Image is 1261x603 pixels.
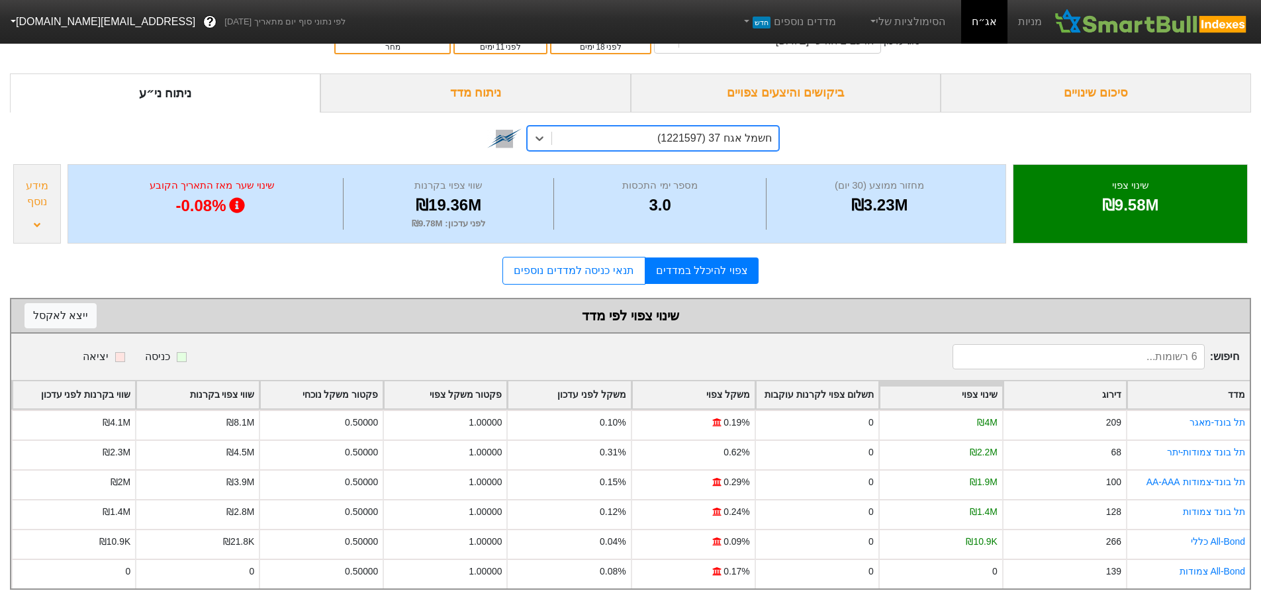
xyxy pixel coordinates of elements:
[385,42,400,52] span: מחר
[1180,566,1245,577] a: All-Bond צמודות
[103,505,130,519] div: ₪1.4M
[868,475,874,489] div: 0
[1106,416,1121,430] div: 209
[226,416,254,430] div: ₪8.1M
[966,535,997,549] div: ₪10.9K
[145,349,170,365] div: כניסה
[736,9,841,35] a: מדדים נוספיםחדש
[496,42,504,52] span: 11
[469,475,502,489] div: 1.00000
[345,445,378,459] div: 0.50000
[863,9,951,35] a: הסימולציות שלי
[24,303,97,328] button: ייצא לאקסל
[941,73,1251,113] div: סיכום שינויים
[487,121,522,156] img: tase link
[724,505,749,519] div: 0.24%
[469,505,502,519] div: 1.00000
[85,193,340,218] div: -0.08%
[1127,381,1250,408] div: Toggle SortBy
[345,535,378,549] div: 0.50000
[10,73,320,113] div: ניתוח ני״ע
[85,178,340,193] div: שינוי שער מאז התאריך הקובע
[1106,535,1121,549] div: 266
[724,475,749,489] div: 0.29%
[1146,477,1245,487] a: תל בונד-צמודות AA-AAA
[17,178,57,210] div: מידע נוסף
[13,381,135,408] div: Toggle SortBy
[558,41,643,53] div: לפני ימים
[226,505,254,519] div: ₪2.8M
[632,381,755,408] div: Toggle SortBy
[868,535,874,549] div: 0
[868,565,874,579] div: 0
[125,565,130,579] div: 0
[345,475,378,489] div: 0.50000
[645,257,759,284] a: צפוי להיכלל במדדים
[345,416,378,430] div: 0.50000
[868,416,874,430] div: 0
[103,445,130,459] div: ₪2.3M
[753,17,771,28] span: חדש
[600,565,626,579] div: 0.08%
[223,535,254,549] div: ₪21.8K
[868,505,874,519] div: 0
[347,193,550,217] div: ₪19.36M
[970,445,998,459] div: ₪2.2M
[953,344,1239,369] span: חיפוש :
[724,416,749,430] div: 0.19%
[970,505,998,519] div: ₪1.4M
[1167,447,1245,457] a: תל בונד צמודות-יתר
[136,381,259,408] div: Toggle SortBy
[250,565,255,579] div: 0
[1004,381,1126,408] div: Toggle SortBy
[953,344,1205,369] input: 6 רשומות...
[24,306,1237,326] div: שינוי צפוי לפי מדד
[557,178,763,193] div: מספר ימי התכסות
[1111,445,1121,459] div: 68
[600,505,626,519] div: 0.12%
[600,475,626,489] div: 0.15%
[320,73,631,113] div: ניתוח מדד
[502,257,645,285] a: תנאי כניסה למדדים נוספים
[1190,417,1246,428] a: תל בונד-מאגר
[724,445,749,459] div: 0.62%
[1106,475,1121,489] div: 100
[600,416,626,430] div: 0.10%
[724,565,749,579] div: 0.17%
[508,381,630,408] div: Toggle SortBy
[99,535,130,549] div: ₪10.9K
[1183,506,1245,517] a: תל בונד צמודות
[469,565,502,579] div: 1.00000
[770,178,990,193] div: מחזור ממוצע (30 יום)
[977,416,997,430] div: ₪4M
[770,193,990,217] div: ₪3.23M
[631,73,941,113] div: ביקושים והיצעים צפויים
[724,535,749,549] div: 0.09%
[756,381,878,408] div: Toggle SortBy
[880,381,1002,408] div: Toggle SortBy
[83,349,109,365] div: יציאה
[207,13,214,31] span: ?
[345,505,378,519] div: 0.50000
[1106,505,1121,519] div: 128
[1030,193,1231,217] div: ₪9.58M
[596,42,604,52] span: 18
[226,445,254,459] div: ₪4.5M
[224,15,346,28] span: לפי נתוני סוף יום מתאריך [DATE]
[347,178,550,193] div: שווי צפוי בקרנות
[111,475,130,489] div: ₪2M
[461,41,539,53] div: לפני ימים
[469,535,502,549] div: 1.00000
[557,193,763,217] div: 3.0
[347,217,550,230] div: לפני עדכון : ₪9.78M
[345,565,378,579] div: 0.50000
[384,381,506,408] div: Toggle SortBy
[1052,9,1250,35] img: SmartBull
[103,416,130,430] div: ₪4.1M
[1030,178,1231,193] div: שינוי צפוי
[600,535,626,549] div: 0.04%
[469,416,502,430] div: 1.00000
[970,475,998,489] div: ₪1.9M
[1191,536,1245,547] a: All-Bond כללי
[260,381,383,408] div: Toggle SortBy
